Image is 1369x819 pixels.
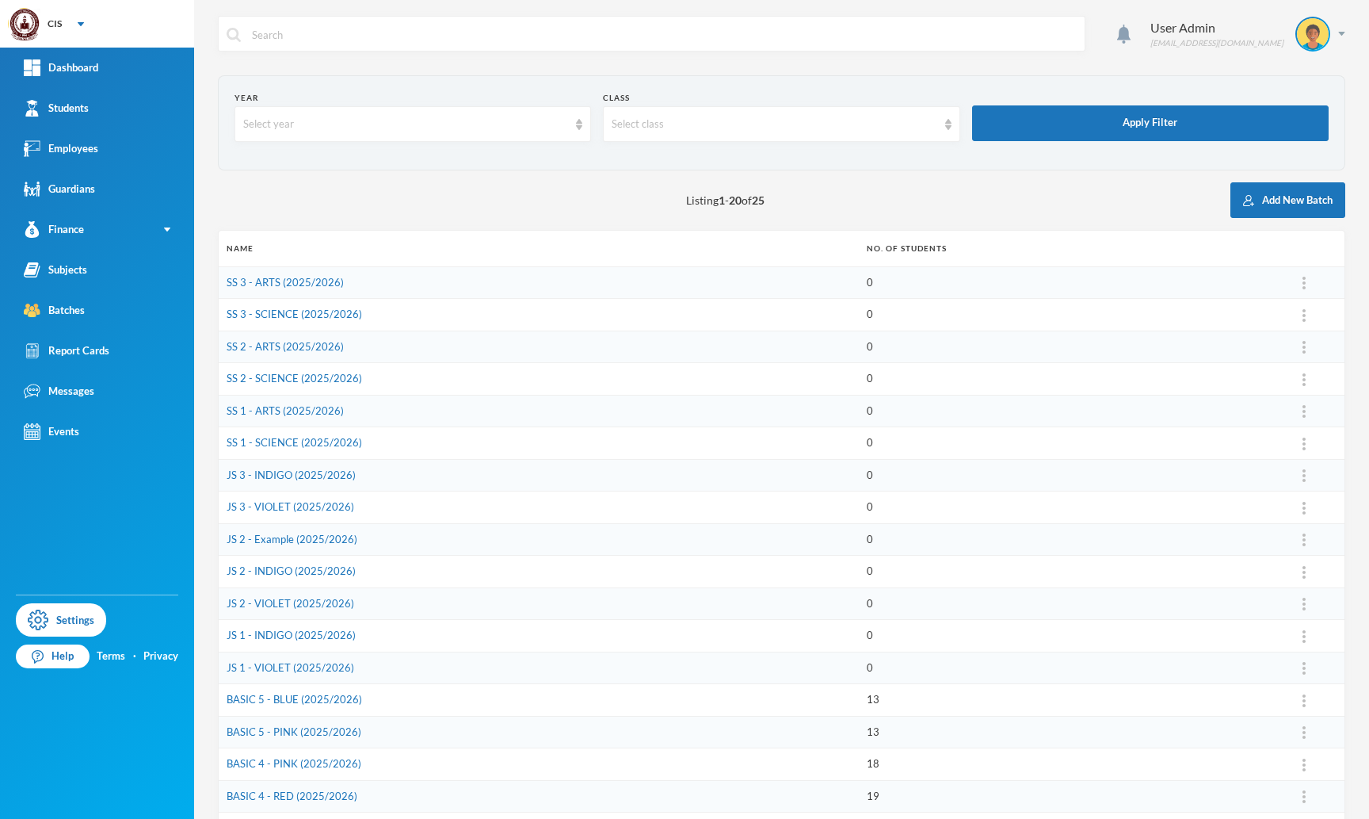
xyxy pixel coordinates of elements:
[227,28,241,42] img: search
[1297,18,1329,50] img: STUDENT
[250,17,1077,52] input: Search
[227,564,356,577] a: JS 2 - INDIGO (2025/2026)
[859,556,1264,588] td: 0
[1302,759,1306,771] img: ...
[9,9,40,40] img: logo
[1302,309,1306,322] img: ...
[859,716,1264,748] td: 13
[227,404,344,417] a: SS 1 - ARTS (2025/2026)
[227,436,362,449] a: SS 1 - SCIENCE (2025/2026)
[235,92,591,104] div: Year
[1230,182,1345,218] button: Add New Batch
[48,17,62,31] div: CIS
[227,629,356,641] a: JS 1 - INDIGO (2025/2026)
[859,748,1264,781] td: 18
[227,757,361,770] a: BASIC 4 - PINK (2025/2026)
[16,603,106,637] a: Settings
[1302,534,1306,546] img: ...
[859,684,1264,717] td: 13
[227,276,344,289] a: SS 3 - ARTS (2025/2026)
[143,649,178,664] a: Privacy
[24,59,98,76] div: Dashboard
[1302,790,1306,803] img: ...
[24,221,84,238] div: Finance
[719,193,725,207] b: 1
[729,193,742,207] b: 20
[227,308,362,320] a: SS 3 - SCIENCE (2025/2026)
[1302,277,1306,289] img: ...
[1302,502,1306,515] img: ...
[24,262,87,278] div: Subjects
[24,302,85,319] div: Batches
[859,620,1264,653] td: 0
[859,266,1264,299] td: 0
[1302,438,1306,450] img: ...
[24,343,109,359] div: Report Cards
[227,597,354,610] a: JS 2 - VIOLET (2025/2026)
[1302,662,1306,675] img: ...
[859,231,1264,266] th: No. of students
[227,725,361,738] a: BASIC 5 - PINK (2025/2026)
[24,423,79,440] div: Events
[1302,373,1306,386] img: ...
[227,661,354,674] a: JS 1 - VIOLET (2025/2026)
[859,523,1264,556] td: 0
[1302,341,1306,354] img: ...
[227,372,362,385] a: SS 2 - SCIENCE (2025/2026)
[1302,566,1306,579] img: ...
[859,652,1264,684] td: 0
[1302,405,1306,418] img: ...
[243,117,568,132] div: Select year
[859,780,1264,813] td: 19
[24,383,94,400] div: Messages
[227,790,357,802] a: BASIC 4 - RED (2025/2026)
[859,299,1264,331] td: 0
[219,231,859,266] th: Name
[603,92,959,104] div: Class
[97,649,125,664] a: Terms
[859,459,1264,492] td: 0
[1302,726,1306,739] img: ...
[1150,18,1283,37] div: User Admin
[227,469,356,481] a: JS 3 - INDIGO (2025/2026)
[24,140,98,157] div: Employees
[612,117,936,132] div: Select class
[1150,37,1283,49] div: [EMAIL_ADDRESS][DOMAIN_NAME]
[859,427,1264,460] td: 0
[227,340,344,353] a: SS 2 - ARTS (2025/2026)
[24,100,89,117] div: Students
[859,587,1264,620] td: 0
[859,492,1264,524] td: 0
[227,693,362,706] a: BASIC 5 - BLUE (2025/2026)
[1302,695,1306,707] img: ...
[752,193,765,207] b: 25
[24,181,95,197] div: Guardians
[686,192,765,209] span: Listing - of
[1302,598,1306,610] img: ...
[1302,469,1306,482] img: ...
[16,645,90,668] a: Help
[859,331,1264,363] td: 0
[859,363,1264,396] td: 0
[1302,630,1306,643] img: ...
[972,105,1329,141] button: Apply Filter
[133,649,136,664] div: ·
[227,500,354,513] a: JS 3 - VIOLET (2025/2026)
[227,533,357,545] a: JS 2 - Example (2025/2026)
[859,395,1264,427] td: 0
